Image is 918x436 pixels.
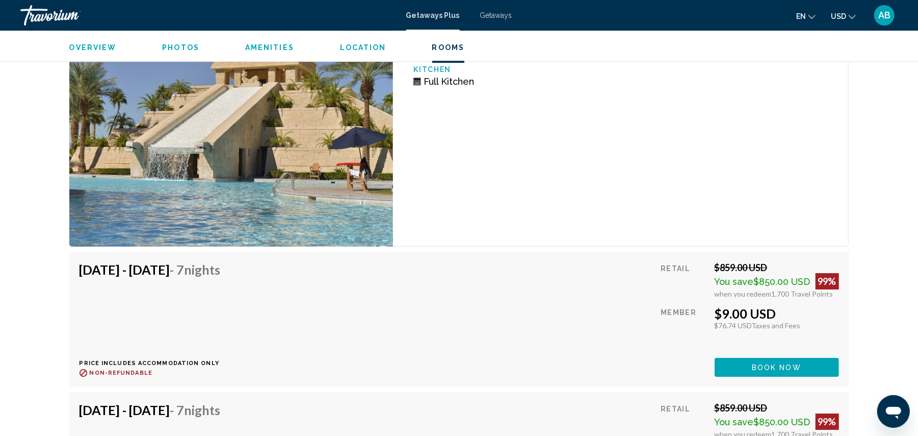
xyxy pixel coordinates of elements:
span: - 7 [170,402,221,418]
span: You save [715,417,754,427]
button: Location [340,43,386,52]
a: Getaways Plus [406,11,460,19]
iframe: Кнопка запуска окна обмена сообщениями [877,395,910,428]
span: when you redeem [715,289,772,298]
span: Full Kitchen [424,76,474,87]
span: AB [878,10,890,20]
h4: [DATE] - [DATE] [80,262,221,277]
span: en [796,12,806,20]
button: Photos [162,43,199,52]
button: Overview [69,43,117,52]
button: Amenities [245,43,294,52]
div: $76.74 USD [715,321,839,330]
span: $850.00 USD [754,276,810,287]
span: $850.00 USD [754,417,810,427]
div: Retail [661,262,706,298]
a: Travorium [20,5,396,26]
span: Taxes and Fees [752,321,801,330]
div: $859.00 USD [715,402,839,414]
p: Price includes accommodation only [80,360,228,367]
span: Nights [185,262,221,277]
div: 99% [816,414,839,430]
div: $859.00 USD [715,262,839,273]
p: Kitchen [413,65,621,74]
span: - 7 [170,262,221,277]
button: Book now [715,358,839,377]
span: Non-refundable [90,370,152,376]
button: User Menu [871,5,898,26]
span: You save [715,276,754,287]
span: Nights [185,402,221,418]
button: Change currency [831,9,856,23]
div: Member [661,306,706,350]
div: $9.00 USD [715,306,839,321]
button: Rooms [432,43,465,52]
h4: [DATE] - [DATE] [80,402,221,418]
button: Change language [796,9,816,23]
a: Getaways [480,11,512,19]
span: Book now [752,364,801,372]
span: 1,700 Travel Points [772,289,833,298]
div: 99% [816,273,839,289]
span: USD [831,12,846,20]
